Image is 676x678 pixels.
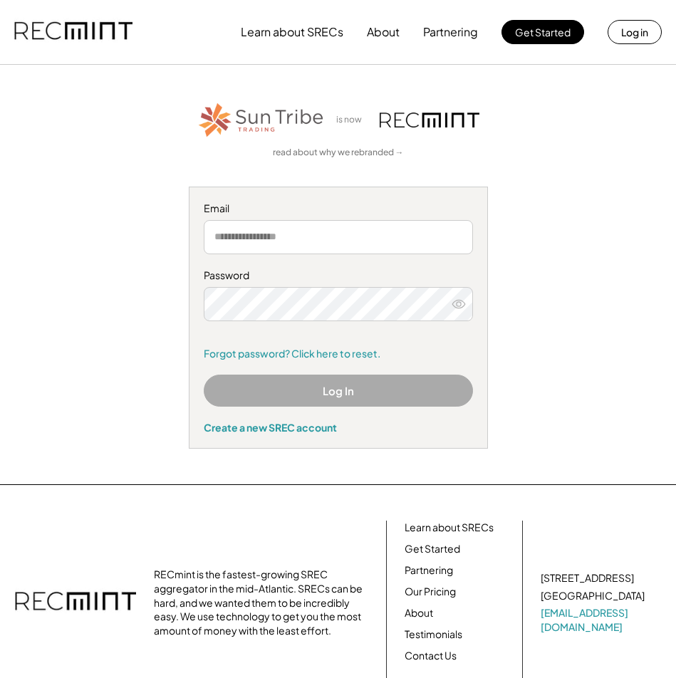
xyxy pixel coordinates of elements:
a: [EMAIL_ADDRESS][DOMAIN_NAME] [541,606,648,634]
a: Contact Us [405,649,457,663]
img: recmint-logotype%403x.png [380,113,479,127]
a: Forgot password? Click here to reset. [204,347,473,361]
a: Our Pricing [405,585,456,599]
img: recmint-logotype%403x.png [14,8,132,56]
div: RECmint is the fastest-growing SREC aggregator in the mid-Atlantic. SRECs can be hard, and we wan... [154,568,368,637]
img: recmint-logotype%403x.png [15,578,136,627]
button: Log In [204,375,473,407]
a: Get Started [405,542,460,556]
a: Learn about SRECs [405,521,494,535]
button: Partnering [423,18,478,46]
button: Get Started [501,20,584,44]
div: [STREET_ADDRESS] [541,571,634,585]
a: read about why we rebranded → [273,147,404,159]
div: [GEOGRAPHIC_DATA] [541,589,645,603]
a: Partnering [405,563,453,578]
a: Testimonials [405,627,462,642]
img: STT_Horizontal_Logo%2B-%2BColor.png [197,100,326,140]
div: Create a new SREC account [204,421,473,434]
a: About [405,606,433,620]
div: Email [204,202,473,216]
button: Learn about SRECs [241,18,343,46]
button: Log in [608,20,662,44]
button: About [367,18,400,46]
div: Password [204,268,473,283]
div: is now [333,114,373,126]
